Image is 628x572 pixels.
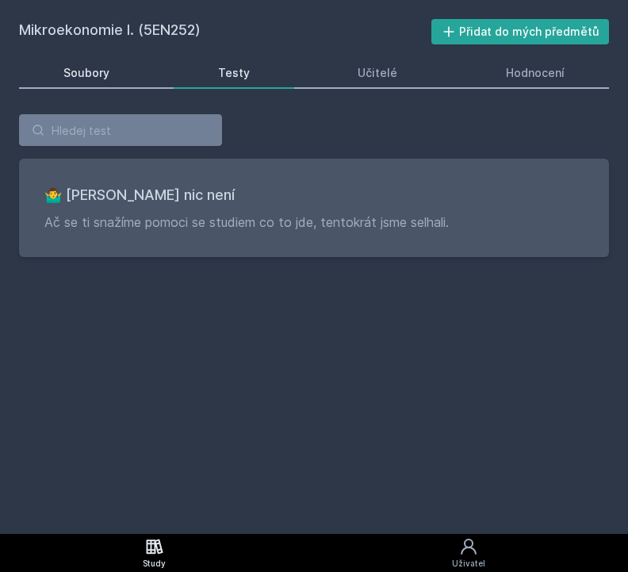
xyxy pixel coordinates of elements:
[461,57,610,89] a: Hodnocení
[431,19,610,44] button: Přidat do mých předmětů
[63,65,109,81] div: Soubory
[358,65,397,81] div: Učitelé
[313,57,442,89] a: Učitelé
[143,558,166,570] div: Study
[174,57,295,89] a: Testy
[506,65,565,81] div: Hodnocení
[19,114,222,146] input: Hledej test
[218,65,250,81] div: Testy
[19,19,431,44] h2: Mikroekonomie I. (5EN252)
[19,57,155,89] a: Soubory
[452,558,485,570] div: Uživatel
[44,213,584,232] p: Ač se ti snažíme pomoci se studiem co to jde, tentokrát jsme selhali.
[44,184,584,206] h3: 🤷‍♂️ [PERSON_NAME] nic není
